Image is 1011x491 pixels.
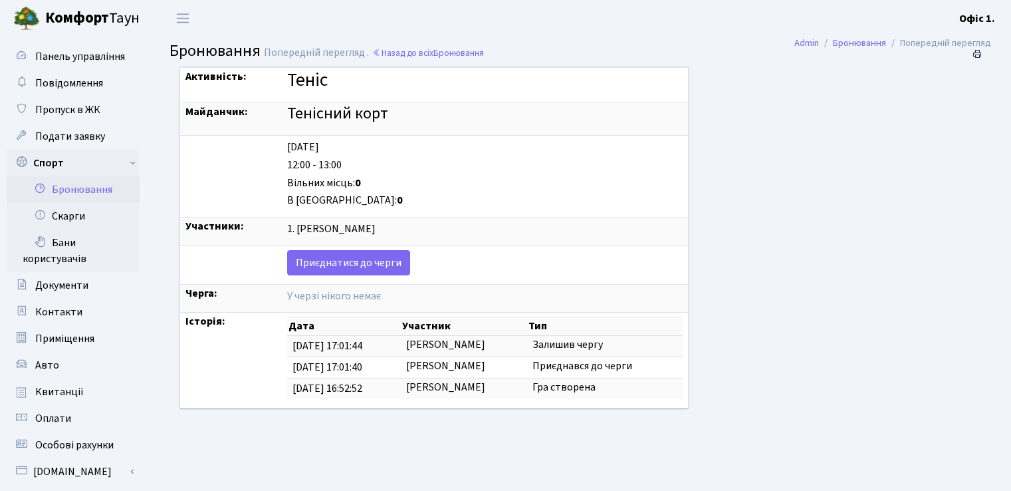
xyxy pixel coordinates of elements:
a: Контакти [7,299,140,325]
span: Бронювання [433,47,484,59]
h4: Тенісний корт [287,104,683,124]
b: Комфорт [45,7,109,29]
img: logo.png [13,5,40,32]
a: Бронювання [7,176,140,203]
span: У черзі нікого немає [287,289,381,303]
strong: Участники: [185,219,244,234]
strong: Активність: [185,69,247,84]
a: Бронювання [833,36,886,50]
a: Оплати [7,405,140,432]
strong: Історія: [185,314,225,329]
span: Приміщення [35,331,94,346]
th: Тип [527,317,683,336]
a: Офіс 1. [959,11,995,27]
strong: Черга: [185,286,217,301]
a: [DOMAIN_NAME] [7,458,140,485]
td: [PERSON_NAME] [401,357,527,379]
span: Попередній перегляд . [264,45,369,60]
span: Особові рахунки [35,438,114,452]
th: Участник [401,317,527,336]
li: Попередній перегляд [886,36,991,51]
td: [PERSON_NAME] [401,336,527,357]
b: Офіс 1. [959,11,995,26]
a: Документи [7,272,140,299]
span: Приєднався до черги [532,359,632,373]
a: Панель управління [7,43,140,70]
b: 0 [355,176,361,190]
a: Admin [794,36,819,50]
span: Подати заявку [35,129,105,144]
button: Переключити навігацію [166,7,199,29]
a: Приєднатися до черги [287,250,410,275]
a: Назад до всіхБронювання [372,47,484,59]
span: Повідомлення [35,76,103,90]
a: Бани користувачів [7,230,140,272]
a: Повідомлення [7,70,140,96]
span: Авто [35,358,59,373]
span: Контакти [35,305,82,319]
div: 1. [PERSON_NAME] [287,222,683,237]
nav: breadcrumb [774,29,1011,57]
span: Бронювання [169,39,261,63]
span: Пропуск в ЖК [35,102,100,117]
span: Таун [45,7,140,30]
div: 12:00 - 13:00 [287,158,683,173]
a: Пропуск в ЖК [7,96,140,123]
span: Оплати [35,411,71,426]
span: Квитанції [35,385,84,399]
b: 0 [397,193,403,208]
div: [DATE] [287,140,683,155]
th: Дата [287,317,401,336]
a: Авто [7,352,140,379]
td: [DATE] 16:52:52 [287,378,401,399]
a: Подати заявку [7,123,140,150]
a: Скарги [7,203,140,230]
a: Спорт [7,150,140,176]
strong: Майданчик: [185,104,248,119]
span: Залишив чергу [532,337,603,352]
span: Гра створена [532,380,596,395]
a: Приміщення [7,325,140,352]
a: Особові рахунки [7,432,140,458]
span: Панель управління [35,49,125,64]
td: [DATE] 17:01:44 [287,336,401,357]
td: [PERSON_NAME] [401,378,527,399]
a: Квитанції [7,379,140,405]
div: Вільних місць: [287,176,683,191]
td: [DATE] 17:01:40 [287,357,401,379]
h3: Теніс [287,69,683,92]
span: Документи [35,278,88,293]
div: В [GEOGRAPHIC_DATA]: [287,193,683,208]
